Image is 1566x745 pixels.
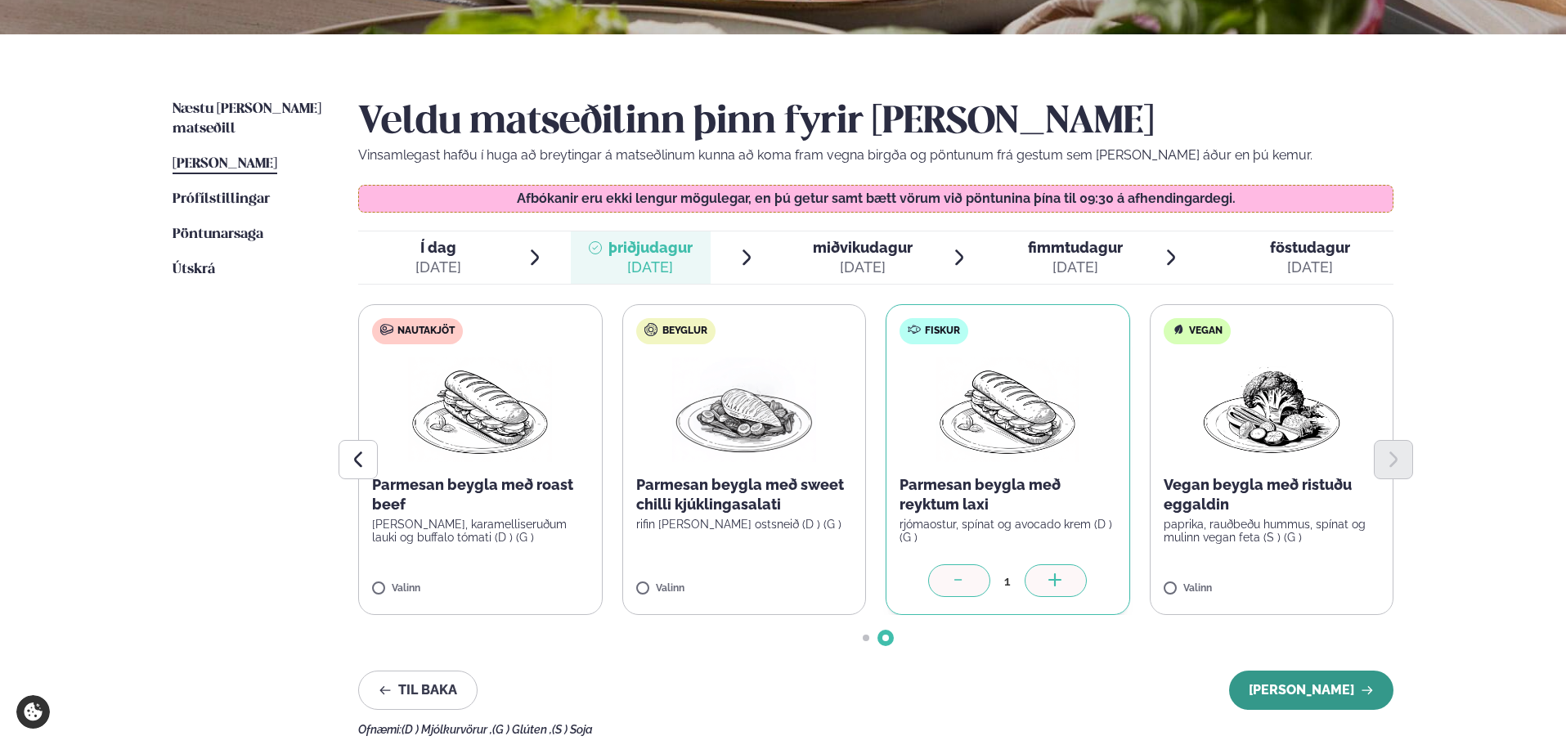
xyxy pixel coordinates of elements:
img: beef.svg [380,323,393,336]
span: miðvikudagur [813,239,913,256]
button: [PERSON_NAME] [1229,671,1393,710]
p: [PERSON_NAME], karamelliseruðum lauki og buffalo tómati (D ) (G ) [372,518,589,544]
p: Vinsamlegast hafðu í huga að breytingar á matseðlinum kunna að koma fram vegna birgða og pöntunum... [358,146,1393,165]
span: (D ) Mjólkurvörur , [402,723,492,736]
span: þriðjudagur [608,239,693,256]
p: paprika, rauðbeðu hummus, spínat og mulinn vegan feta (S ) (G ) [1164,518,1380,544]
span: (S ) Soja [552,723,593,736]
span: Næstu [PERSON_NAME] matseðill [173,102,321,136]
p: rjómaostur, spínat og avocado krem (D ) (G ) [900,518,1116,544]
div: [DATE] [813,258,913,277]
p: Parmesan beygla með sweet chilli kjúklingasalati [636,475,853,514]
span: (G ) Glúten , [492,723,552,736]
span: Go to slide 1 [863,635,869,641]
span: Pöntunarsaga [173,227,263,241]
a: Prófílstillingar [173,190,270,209]
p: Parmesan beygla með roast beef [372,475,589,514]
img: Vegan.png [1200,357,1344,462]
button: Previous slide [339,440,378,479]
span: Prófílstillingar [173,192,270,206]
div: [DATE] [1270,258,1350,277]
span: Vegan [1189,325,1223,338]
img: Panini.png [408,357,552,462]
span: Fiskur [925,325,960,338]
button: Til baka [358,671,478,710]
h2: Veldu matseðilinn þinn fyrir [PERSON_NAME] [358,100,1393,146]
span: Go to slide 2 [882,635,889,641]
span: Nautakjöt [397,325,455,338]
img: Panini.png [936,357,1079,462]
img: Chicken-breast.png [672,357,816,462]
a: Útskrá [173,260,215,280]
img: Vegan.svg [1172,323,1185,336]
a: [PERSON_NAME] [173,155,277,174]
p: rifin [PERSON_NAME] ostsneið (D ) (G ) [636,518,853,531]
a: Cookie settings [16,695,50,729]
div: [DATE] [415,258,461,277]
a: Næstu [PERSON_NAME] matseðill [173,100,325,139]
img: bagle-new-16px.svg [644,323,658,336]
span: Útskrá [173,263,215,276]
p: Parmesan beygla með reyktum laxi [900,475,1116,514]
div: Ofnæmi: [358,723,1393,736]
img: fish.svg [908,323,921,336]
div: 1 [990,572,1025,590]
span: föstudagur [1270,239,1350,256]
div: [DATE] [608,258,693,277]
p: Afbókanir eru ekki lengur mögulegar, en þú getur samt bætt vörum við pöntunina þína til 09:30 á a... [375,192,1377,205]
div: [DATE] [1028,258,1123,277]
button: Next slide [1374,440,1413,479]
p: Vegan beygla með ristuðu eggaldin [1164,475,1380,514]
span: [PERSON_NAME] [173,157,277,171]
span: Í dag [415,238,461,258]
a: Pöntunarsaga [173,225,263,245]
span: fimmtudagur [1028,239,1123,256]
span: Beyglur [662,325,707,338]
